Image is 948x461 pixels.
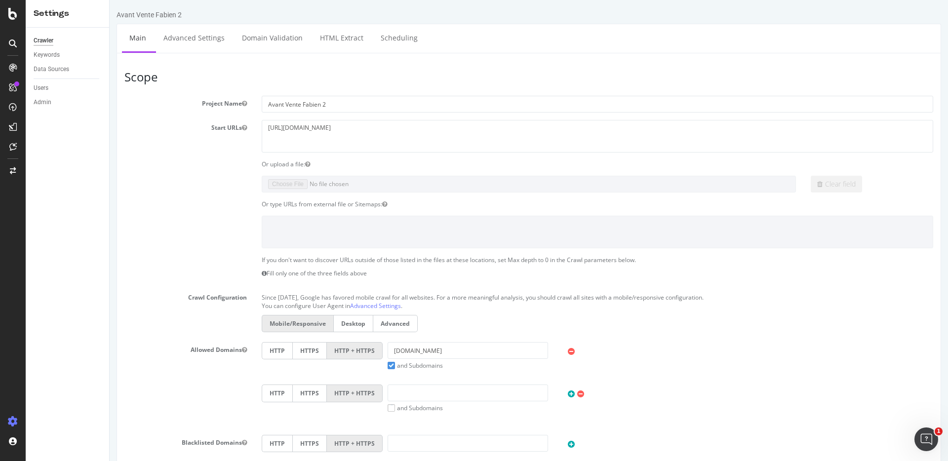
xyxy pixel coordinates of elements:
[278,361,333,370] label: and Subdomains
[152,315,224,332] label: Mobile/Responsive
[34,36,102,46] a: Crawler
[152,290,824,302] p: Since [DATE], Google has favored mobile crawl for all websites. For a more meaningful analysis, y...
[7,290,145,302] label: Crawl Configuration
[152,384,183,402] label: HTTP
[34,50,102,60] a: Keywords
[132,123,137,132] button: Start URLs
[145,200,831,208] div: Or type URLs from external file or Sitemaps:
[240,302,291,310] a: Advanced Settings
[34,8,101,19] div: Settings
[34,64,102,75] a: Data Sources
[264,24,316,51] a: Scheduling
[7,96,145,108] label: Project Name
[145,160,831,168] div: Or upload a file:
[125,24,200,51] a: Domain Validation
[34,50,60,60] div: Keywords
[15,71,824,83] h3: Scope
[132,438,137,447] button: Blacklisted Domains
[217,342,273,359] label: HTTP + HTTPS
[34,64,69,75] div: Data Sources
[34,83,48,93] div: Users
[34,83,102,93] a: Users
[132,346,137,354] button: Allowed Domains
[152,435,183,452] label: HTTP
[34,36,53,46] div: Crawler
[152,120,824,152] textarea: [URL][DOMAIN_NAME]
[152,256,824,264] p: If you don't want to discover URLs outside of those listed in the files at these locations, set M...
[217,384,273,402] label: HTTP + HTTPS
[152,342,183,359] label: HTTP
[183,384,217,402] label: HTTPS
[935,427,943,435] span: 1
[7,120,145,132] label: Start URLs
[132,99,137,108] button: Project Name
[183,435,217,452] label: HTTPS
[224,315,264,332] label: Desktop
[12,24,44,51] a: Main
[7,10,72,20] div: Avant Vente Fabien 2
[34,97,102,108] a: Admin
[264,315,308,332] label: Advanced
[7,435,145,447] label: Blacklisted Domains
[34,97,51,108] div: Admin
[183,342,217,359] label: HTTPS
[217,435,273,452] label: HTTP + HTTPS
[152,269,824,277] p: Fill only one of the three fields above
[7,342,145,354] label: Allowed Domains
[914,427,938,451] iframe: Intercom live chat
[203,24,261,51] a: HTML Extract
[46,24,122,51] a: Advanced Settings
[152,302,824,310] p: You can configure User Agent in .
[278,404,333,412] label: and Subdomains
